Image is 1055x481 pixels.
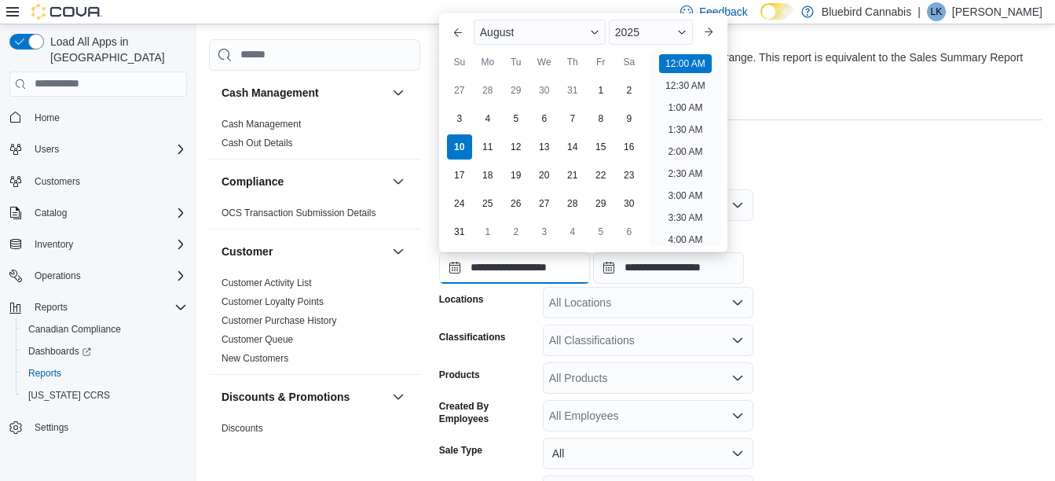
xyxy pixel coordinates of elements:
div: day-29 [588,191,614,216]
li: 1:00 AM [661,98,709,117]
a: Home [28,108,66,127]
span: Canadian Compliance [22,320,187,339]
div: day-27 [447,78,472,103]
li: 4:00 AM [661,230,709,249]
span: Customer Activity List [222,277,312,289]
div: day-5 [504,106,529,131]
span: [US_STATE] CCRS [28,389,110,402]
div: day-5 [588,219,614,244]
a: Customers [28,172,86,191]
input: Dark Mode [760,3,793,20]
div: day-3 [532,219,557,244]
div: day-2 [504,219,529,244]
span: Settings [35,421,68,434]
label: Products [439,369,480,381]
li: 3:30 AM [661,208,709,227]
li: 12:30 AM [659,76,712,95]
span: Dashboards [28,345,91,358]
div: day-2 [617,78,642,103]
span: Discounts [222,422,263,435]
span: Reports [35,301,68,314]
div: day-18 [475,163,500,188]
button: Discounts & Promotions [222,389,386,405]
div: Fr [588,50,614,75]
button: Reports [16,362,193,384]
button: Customer [222,244,386,259]
div: day-30 [617,191,642,216]
button: Previous Month [445,20,471,45]
button: Catalog [28,204,73,222]
a: New Customers [222,353,288,364]
li: 2:30 AM [661,164,709,183]
div: day-3 [447,106,472,131]
span: OCS Transaction Submission Details [222,207,376,219]
div: Button. Open the year selector. 2025 is currently selected. [609,20,693,45]
span: Customers [35,175,80,188]
button: [US_STATE] CCRS [16,384,193,406]
div: Su [447,50,472,75]
label: Classifications [439,331,506,343]
button: Compliance [222,174,386,189]
div: day-19 [504,163,529,188]
span: New Customers [222,352,288,365]
button: All [543,438,753,469]
ul: Time [650,51,721,246]
button: Next month [696,20,721,45]
span: Dashboards [22,342,187,361]
button: Settings [3,416,193,439]
div: Mo [475,50,500,75]
label: Locations [439,293,484,306]
li: 12:00 AM [659,54,712,73]
div: View sales totals by created employee for a specified date range. This report is equivalent to th... [439,50,1035,83]
div: day-6 [532,106,557,131]
div: day-30 [532,78,557,103]
a: [US_STATE] CCRS [22,386,116,405]
span: Catalog [28,204,187,222]
div: day-27 [532,191,557,216]
div: day-20 [532,163,557,188]
div: day-4 [560,219,585,244]
a: Discounts [222,423,263,434]
div: day-21 [560,163,585,188]
a: Customer Loyalty Points [222,296,324,307]
button: Open list of options [731,296,744,309]
button: Users [3,138,193,160]
li: 1:30 AM [661,120,709,139]
label: Sale Type [439,444,482,457]
span: Cash Management [222,118,301,130]
span: Customers [28,171,187,191]
div: Cash Management [209,115,420,159]
nav: Complex example [9,100,187,480]
div: day-17 [447,163,472,188]
div: August, 2025 [445,76,643,246]
button: Open list of options [731,372,744,384]
div: day-23 [617,163,642,188]
button: Open list of options [731,334,744,347]
div: day-6 [617,219,642,244]
span: Cash Out Details [222,137,293,149]
span: Inventory [28,235,187,254]
button: Customer [389,242,408,261]
span: Home [35,112,60,124]
span: Feedback [699,4,747,20]
a: Customer Purchase History [222,315,337,326]
span: Reports [28,367,61,380]
span: Reports [28,298,187,317]
div: day-29 [504,78,529,103]
div: Button. Open the month selector. August is currently selected. [474,20,606,45]
h3: Cash Management [222,85,319,101]
button: Operations [28,266,87,285]
p: [PERSON_NAME] [952,2,1042,21]
span: Users [28,140,187,159]
div: We [532,50,557,75]
a: OCS Transaction Submission Details [222,207,376,218]
li: 3:00 AM [661,186,709,205]
button: Catalog [3,202,193,224]
div: day-12 [504,134,529,160]
button: Inventory [3,233,193,255]
span: Customer Purchase History [222,314,337,327]
span: August [480,26,515,39]
a: Canadian Compliance [22,320,127,339]
label: Created By Employees [439,400,537,425]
